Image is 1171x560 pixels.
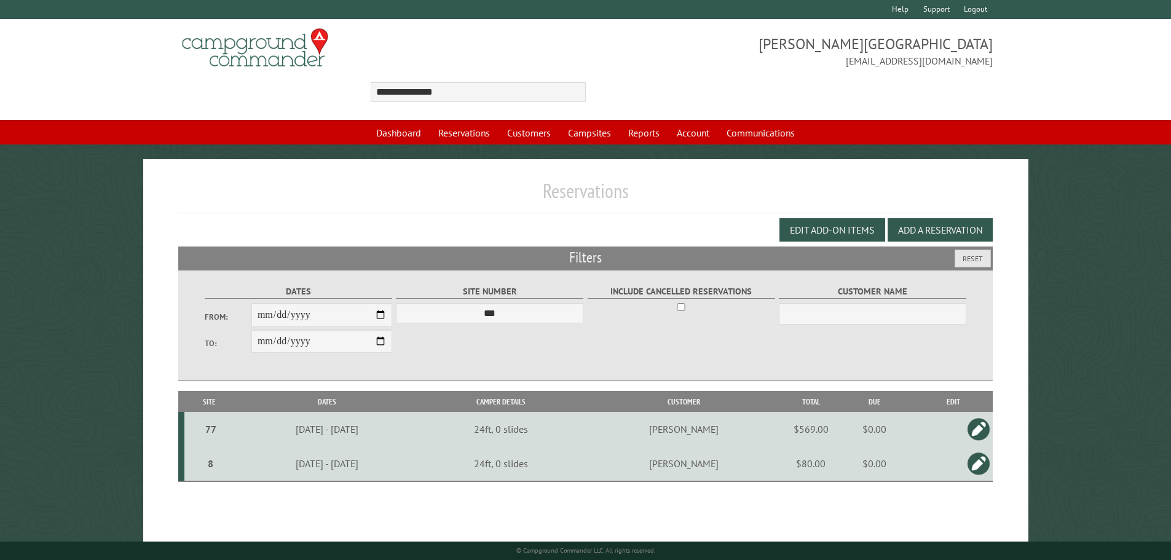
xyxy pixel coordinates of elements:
[420,412,582,446] td: 24ft, 0 slides
[516,546,655,554] small: © Campground Commander LLC. All rights reserved.
[234,391,420,412] th: Dates
[178,179,993,213] h1: Reservations
[431,121,497,144] a: Reservations
[369,121,428,144] a: Dashboard
[205,285,392,299] label: Dates
[178,246,993,270] h2: Filters
[205,337,251,349] label: To:
[779,285,966,299] label: Customer Name
[835,391,913,412] th: Due
[588,285,775,299] label: Include Cancelled Reservations
[913,391,993,412] th: Edit
[719,121,802,144] a: Communications
[786,446,835,481] td: $80.00
[178,24,332,72] img: Campground Commander
[420,446,582,481] td: 24ft, 0 slides
[621,121,667,144] a: Reports
[835,412,913,446] td: $0.00
[888,218,993,242] button: Add a Reservation
[205,311,251,323] label: From:
[835,446,913,481] td: $0.00
[786,391,835,412] th: Total
[236,457,418,470] div: [DATE] - [DATE]
[236,423,418,435] div: [DATE] - [DATE]
[586,34,993,68] span: [PERSON_NAME][GEOGRAPHIC_DATA] [EMAIL_ADDRESS][DOMAIN_NAME]
[582,446,786,481] td: [PERSON_NAME]
[189,423,232,435] div: 77
[184,391,234,412] th: Site
[779,218,885,242] button: Edit Add-on Items
[561,121,618,144] a: Campsites
[396,285,583,299] label: Site Number
[955,250,991,267] button: Reset
[420,391,582,412] th: Camper Details
[189,457,232,470] div: 8
[582,412,786,446] td: [PERSON_NAME]
[582,391,786,412] th: Customer
[786,412,835,446] td: $569.00
[669,121,717,144] a: Account
[500,121,558,144] a: Customers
